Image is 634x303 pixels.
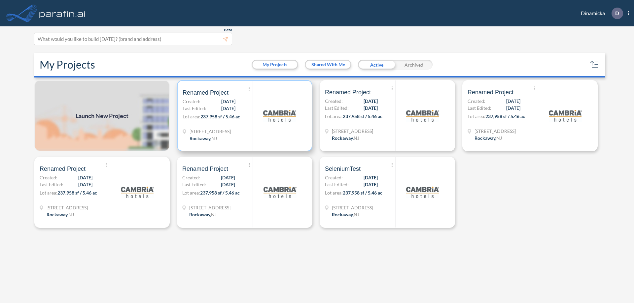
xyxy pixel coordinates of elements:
div: Rockaway, NJ [332,211,359,218]
span: Lot area: [325,113,343,119]
span: Rockaway , [332,135,354,141]
img: logo [263,99,296,132]
span: 321 Mt Hope Ave [189,204,230,211]
button: My Projects [253,61,297,69]
span: NJ [354,212,359,217]
span: Last Edited: [325,105,349,111]
span: Renamed Project [183,89,229,97]
img: logo [549,99,582,132]
span: Created: [325,174,343,181]
span: Lot area: [468,113,485,119]
button: Shared With Me [306,61,350,69]
span: Renamed Project [40,165,86,173]
div: Archived [395,60,433,70]
span: 237,958 sf / 5.46 ac [200,190,240,196]
span: [DATE] [364,98,378,105]
div: Active [358,60,395,70]
span: 321 Mt Hope Ave [190,128,231,135]
span: 237,958 sf / 5.46 ac [57,190,97,196]
span: Created: [183,98,200,105]
div: Rockaway, NJ [475,135,502,141]
div: Dinamicka [571,8,629,19]
button: sort [589,59,600,70]
span: 237,958 sf / 5.46 ac [343,113,382,119]
img: logo [264,176,297,209]
span: Renamed Project [182,165,228,173]
div: Rockaway, NJ [190,135,217,142]
span: Created: [182,174,200,181]
div: Rockaway, NJ [47,211,74,218]
p: D [615,10,619,16]
span: [DATE] [221,105,235,112]
span: NJ [211,136,217,141]
span: [DATE] [221,174,235,181]
span: Last Edited: [182,181,206,188]
span: 321 Mt Hope Ave [475,128,516,135]
span: NJ [68,212,74,217]
img: logo [406,176,439,209]
div: Rockaway, NJ [332,135,359,141]
span: Rockaway , [475,135,496,141]
span: Lot area: [40,190,57,196]
span: NJ [496,135,502,141]
h2: My Projects [40,58,95,71]
span: Rockaway , [190,136,211,141]
span: Lot area: [325,190,343,196]
span: NJ [211,212,217,217]
span: Launch New Project [76,111,128,120]
span: [DATE] [506,105,520,111]
a: Launch New Project [34,80,170,151]
span: Created: [468,98,485,105]
span: Lot area: [182,190,200,196]
img: logo [38,7,87,20]
span: [DATE] [364,181,378,188]
img: logo [406,99,439,132]
span: Last Edited: [325,181,349,188]
span: Last Edited: [468,105,491,111]
span: SeleniumTest [325,165,361,173]
span: [DATE] [78,181,92,188]
span: 237,958 sf / 5.46 ac [485,113,525,119]
span: Lot area: [183,114,200,119]
span: 321 Mt Hope Ave [47,204,88,211]
span: Created: [40,174,57,181]
span: 237,958 sf / 5.46 ac [200,114,240,119]
span: [DATE] [364,105,378,111]
span: Renamed Project [468,88,513,96]
span: [DATE] [221,98,235,105]
span: Created: [325,98,343,105]
span: [DATE] [364,174,378,181]
div: Rockaway, NJ [189,211,217,218]
span: Beta [224,27,232,33]
span: [DATE] [78,174,92,181]
img: logo [121,176,154,209]
span: Rockaway , [189,212,211,217]
span: [DATE] [506,98,520,105]
span: NJ [354,135,359,141]
span: Last Edited: [40,181,63,188]
span: 321 Mt Hope Ave [332,128,373,135]
span: Renamed Project [325,88,371,96]
span: 237,958 sf / 5.46 ac [343,190,382,196]
img: add [34,80,170,151]
span: Last Edited: [183,105,206,112]
span: [DATE] [221,181,235,188]
span: Rockaway , [332,212,354,217]
span: 321 Mt Hope Ave [332,204,373,211]
span: Rockaway , [47,212,68,217]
